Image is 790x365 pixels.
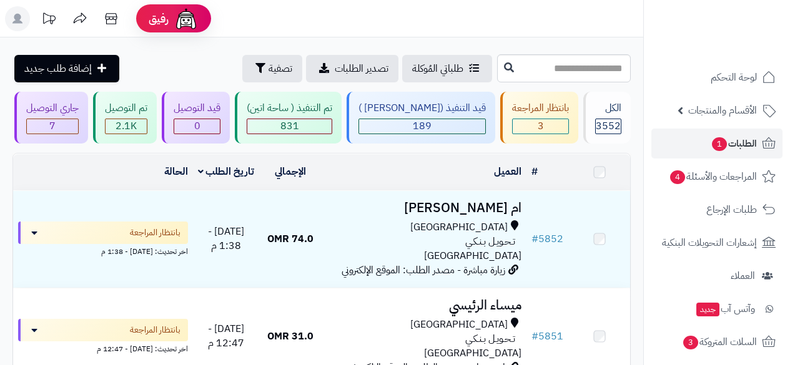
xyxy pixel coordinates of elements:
[712,137,727,151] span: 1
[342,263,505,278] span: زيارة مباشرة - مصدر الطلب: الموقع الإلكتروني
[711,69,757,86] span: لوحة التحكم
[130,226,180,239] span: بانتظار المراجعة
[306,55,398,82] a: تصدير الطلبات
[531,231,563,246] a: #5852
[651,162,783,192] a: المراجعات والأسئلة4
[164,164,188,179] a: الحالة
[410,318,508,332] span: [GEOGRAPHIC_DATA]
[280,119,299,134] span: 831
[688,102,757,119] span: الأقسام والمنتجات
[513,119,568,134] div: 3
[232,92,344,144] a: تم التنفيذ ( ساحة اتين) 831
[531,164,538,179] a: #
[731,267,755,285] span: العملاء
[49,119,56,134] span: 7
[651,129,783,158] a: الطلبات1
[662,234,757,251] span: إشعارات التحويلات البنكية
[651,261,783,291] a: العملاء
[335,61,388,76] span: تصدير الطلبات
[344,92,498,144] a: قيد التنفيذ ([PERSON_NAME] ) 189
[275,164,306,179] a: الإجمالي
[424,248,521,263] span: [GEOGRAPHIC_DATA]
[465,332,515,346] span: تـحـويـل بـنـكـي
[130,324,180,336] span: بانتظار المراجعة
[26,101,79,115] div: جاري التوصيل
[208,321,244,351] span: [DATE] - 12:47 م
[494,164,521,179] a: العميل
[498,92,581,144] a: بانتظار المراجعة 3
[106,119,147,134] div: 2073
[531,329,563,344] a: #5851
[326,201,521,215] h3: ام [PERSON_NAME]
[596,119,621,134] span: 3552
[247,101,332,115] div: تم التنفيذ ( ساحة اتين)
[24,61,92,76] span: إضافة طلب جديد
[33,6,64,34] a: تحديثات المنصة
[682,333,757,351] span: السلات المتروكة
[116,119,137,134] span: 2.1K
[267,231,314,246] span: 74.0 OMR
[538,119,544,134] span: 3
[18,244,188,257] div: اخر تحديث: [DATE] - 1:38 م
[194,119,200,134] span: 0
[651,195,783,225] a: طلبات الإرجاع
[669,168,757,185] span: المراجعات والأسئلة
[27,119,78,134] div: 7
[410,220,508,235] span: [GEOGRAPHIC_DATA]
[12,92,91,144] a: جاري التوصيل 7
[174,6,199,31] img: ai-face.png
[705,35,778,61] img: logo-2.png
[402,55,492,82] a: طلباتي المُوكلة
[174,101,220,115] div: قيد التوصيل
[208,224,244,253] span: [DATE] - 1:38 م
[326,298,521,313] h3: ميساء الرئيسي
[14,55,119,82] a: إضافة طلب جديد
[706,201,757,218] span: طلبات الإرجاع
[413,119,432,134] span: 189
[651,294,783,324] a: وآتس آبجديد
[18,341,188,354] div: اخر تحديث: [DATE] - 12:47 م
[651,62,783,92] a: لوحة التحكم
[198,164,255,179] a: تاريخ الطلب
[269,61,292,76] span: تصفية
[531,329,538,344] span: #
[651,228,783,258] a: إشعارات التحويلات البنكية
[465,235,515,249] span: تـحـويـل بـنـكـي
[670,170,685,184] span: 4
[267,329,314,344] span: 31.0 OMR
[159,92,232,144] a: قيد التوصيل 0
[595,101,621,115] div: الكل
[105,101,147,115] div: تم التوصيل
[711,135,757,152] span: الطلبات
[242,55,302,82] button: تصفية
[358,101,486,115] div: قيد التنفيذ ([PERSON_NAME] )
[651,327,783,357] a: السلات المتروكة3
[581,92,633,144] a: الكل3552
[696,303,719,316] span: جديد
[424,346,521,361] span: [GEOGRAPHIC_DATA]
[247,119,332,134] div: 831
[91,92,159,144] a: تم التوصيل 2.1K
[695,300,755,318] span: وآتس آب
[512,101,569,115] div: بانتظار المراجعة
[412,61,463,76] span: طلباتي المُوكلة
[359,119,485,134] div: 189
[531,231,538,246] span: #
[149,11,169,26] span: رفيق
[683,336,698,349] span: 3
[174,119,220,134] div: 0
